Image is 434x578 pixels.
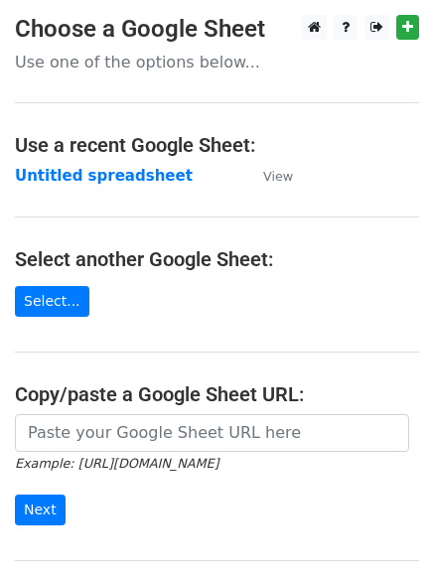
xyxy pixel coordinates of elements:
[243,167,293,185] a: View
[15,456,218,471] small: Example: [URL][DOMAIN_NAME]
[15,52,419,72] p: Use one of the options below...
[15,286,89,317] a: Select...
[15,133,419,157] h4: Use a recent Google Sheet:
[15,495,66,525] input: Next
[263,169,293,184] small: View
[15,15,419,44] h3: Choose a Google Sheet
[15,414,409,452] input: Paste your Google Sheet URL here
[15,247,419,271] h4: Select another Google Sheet:
[15,167,193,185] a: Untitled spreadsheet
[15,382,419,406] h4: Copy/paste a Google Sheet URL:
